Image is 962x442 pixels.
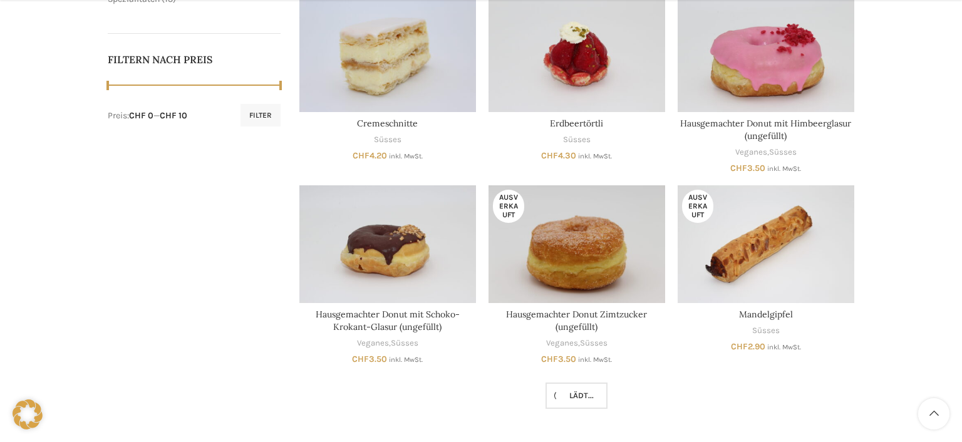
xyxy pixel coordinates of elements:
a: Hausgemachter Donut Zimtzucker (ungefüllt) [506,309,647,332]
bdi: 3.50 [541,354,576,364]
bdi: 3.50 [730,163,765,173]
small: inkl. MwSt. [389,356,423,364]
div: , [489,337,665,349]
span: CHF [731,341,748,352]
h5: Filtern nach Preis [108,53,281,66]
a: Mandelgipfel [739,309,793,320]
a: Süsses [769,146,797,158]
a: Erdbeertörtli [550,118,603,129]
div: Preis: — [108,110,187,122]
bdi: 4.20 [353,150,387,161]
span: CHF [541,354,558,364]
small: inkl. MwSt. [578,356,612,364]
div: , [678,146,854,158]
button: Filter [240,104,281,126]
bdi: 3.50 [352,354,387,364]
a: Hausgemachter Donut mit Himbeerglasur (ungefüllt) [680,118,851,141]
a: Cremeschnitte [357,118,418,129]
a: Hausgemachter Donut Zimtzucker (ungefüllt) [489,185,665,303]
a: Veganes [357,337,389,349]
a: Süsses [563,134,591,146]
a: Scroll to top button [918,398,949,429]
span: Lädt... [559,391,594,401]
span: CHF 0 [129,110,153,121]
span: Ausverkauft [682,190,713,223]
a: Süsses [391,337,418,349]
a: Süsses [752,325,780,337]
a: Süsses [374,134,401,146]
span: CHF [353,150,370,161]
span: CHF 10 [160,110,187,121]
small: inkl. MwSt. [767,165,801,173]
a: Hausgemachter Donut mit Schoko-Krokant-Glasur (ungefüllt) [316,309,460,332]
span: CHF [541,150,558,161]
a: Mandelgipfel [678,185,854,303]
bdi: 4.30 [541,150,576,161]
small: inkl. MwSt. [389,152,423,160]
div: , [299,337,476,349]
small: inkl. MwSt. [767,343,801,351]
bdi: 2.90 [731,341,765,352]
span: CHF [730,163,747,173]
span: CHF [352,354,369,364]
small: inkl. MwSt. [578,152,612,160]
a: Veganes [546,337,578,349]
a: Süsses [580,337,608,349]
a: Veganes [735,146,767,158]
a: Hausgemachter Donut mit Schoko-Krokant-Glasur (ungefüllt) [299,185,476,303]
span: Ausverkauft [493,190,524,223]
